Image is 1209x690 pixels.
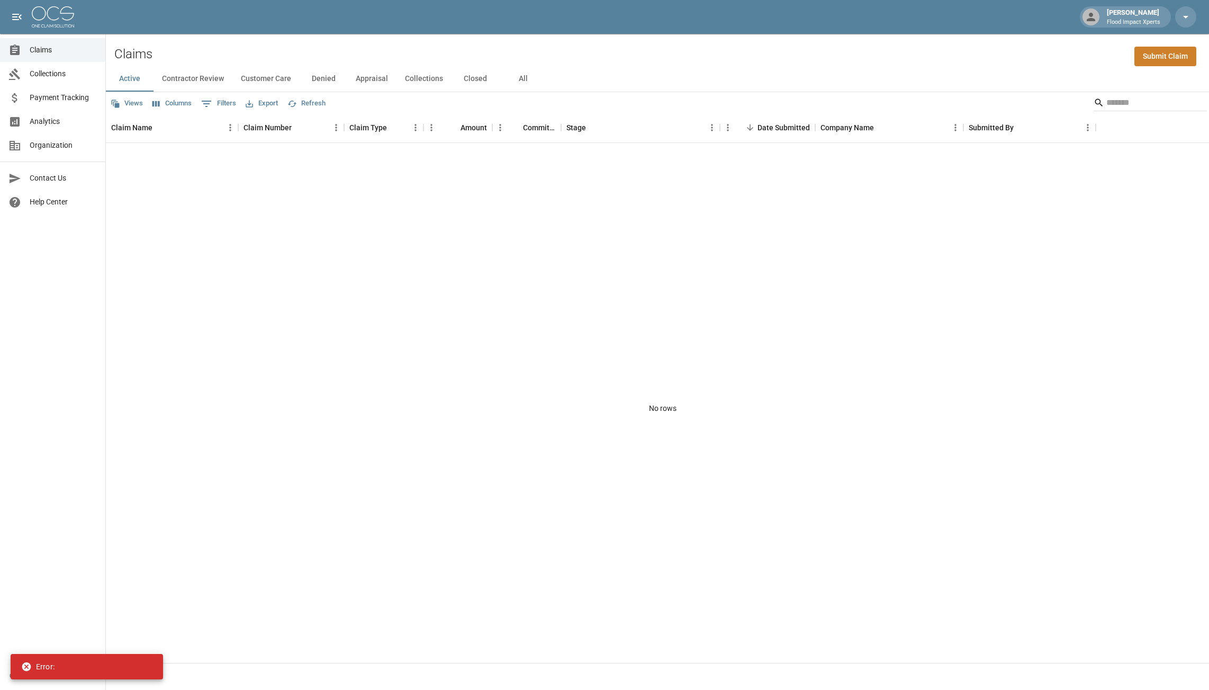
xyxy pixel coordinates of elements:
button: Closed [452,66,499,92]
button: Appraisal [347,66,396,92]
button: Refresh [285,95,328,112]
button: Active [106,66,154,92]
span: Analytics [30,116,97,127]
img: ocs-logo-white-transparent.png [32,6,74,28]
span: Claims [30,44,97,56]
span: Help Center [30,196,97,208]
div: Claim Type [349,113,387,142]
button: Sort [446,120,461,135]
span: Contact Us [30,173,97,184]
div: Claim Type [344,113,423,142]
h2: Claims [114,47,152,62]
div: Committed Amount [492,113,561,142]
button: Sort [586,120,601,135]
button: All [499,66,547,92]
button: Contractor Review [154,66,232,92]
button: Menu [492,120,508,136]
button: Menu [720,120,736,136]
div: Claim Number [243,113,292,142]
button: Menu [704,120,720,136]
div: © 2025 One Claim Solution [10,670,96,681]
button: open drawer [6,6,28,28]
div: dynamic tabs [106,66,1209,92]
button: Select columns [150,95,194,112]
div: Claim Number [238,113,344,142]
div: Submitted By [963,113,1096,142]
button: Denied [300,66,347,92]
a: Submit Claim [1134,47,1196,66]
span: Organization [30,140,97,151]
div: Date Submitted [720,113,815,142]
div: Error: [21,657,55,676]
div: Submitted By [969,113,1014,142]
button: Customer Care [232,66,300,92]
div: Search [1094,94,1207,113]
div: Company Name [815,113,963,142]
div: Stage [566,113,586,142]
button: Sort [508,120,523,135]
button: Sort [1014,120,1028,135]
p: Flood Impact Xperts [1107,18,1160,27]
button: Sort [152,120,167,135]
div: Committed Amount [523,113,556,142]
div: Company Name [820,113,874,142]
button: Sort [387,120,402,135]
button: Menu [423,120,439,136]
div: Stage [561,113,720,142]
span: Payment Tracking [30,92,97,103]
div: [PERSON_NAME] [1103,7,1165,26]
button: Menu [222,120,238,136]
button: Show filters [199,95,239,112]
span: Collections [30,68,97,79]
button: Export [243,95,281,112]
div: Date Submitted [757,113,810,142]
button: Views [108,95,146,112]
button: Menu [1080,120,1096,136]
div: Claim Name [111,113,152,142]
div: Amount [461,113,487,142]
button: Sort [874,120,889,135]
button: Menu [948,120,963,136]
button: Sort [743,120,757,135]
div: Amount [423,113,492,142]
button: Menu [408,120,423,136]
button: Collections [396,66,452,92]
div: Claim Name [106,113,238,142]
button: Sort [292,120,306,135]
button: Menu [328,120,344,136]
